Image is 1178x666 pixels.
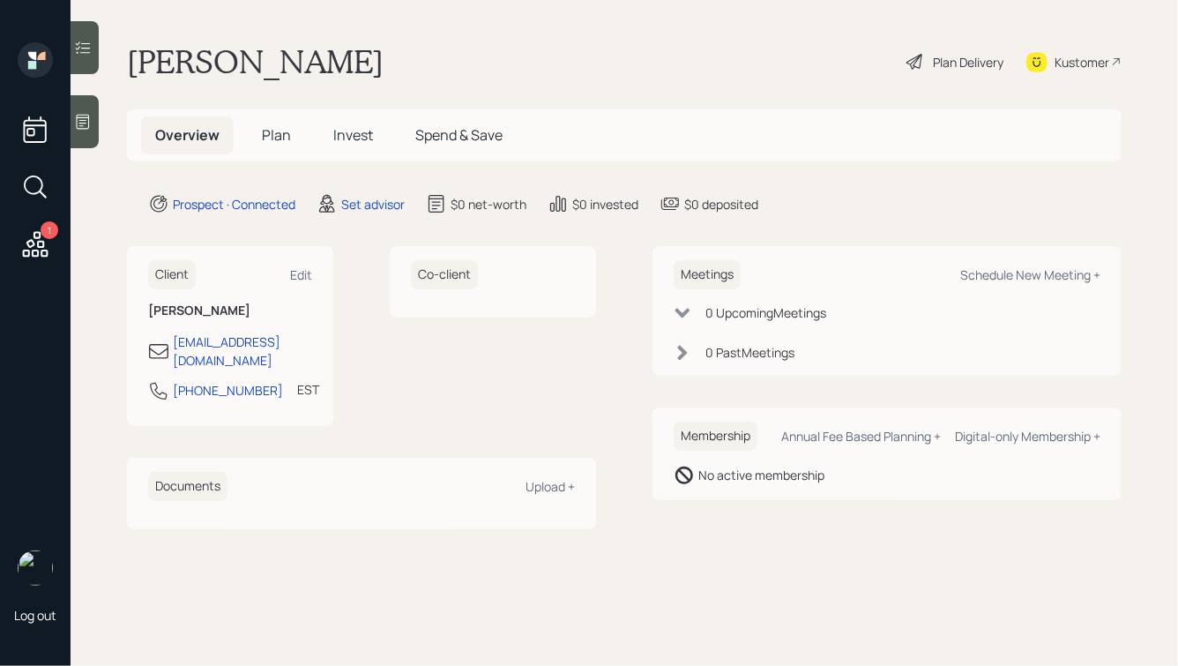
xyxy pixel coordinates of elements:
[173,381,283,400] div: [PHONE_NUMBER]
[127,42,384,81] h1: [PERSON_NAME]
[173,333,312,370] div: [EMAIL_ADDRESS][DOMAIN_NAME]
[155,125,220,145] span: Overview
[14,607,56,624] div: Log out
[674,260,741,289] h6: Meetings
[451,195,526,213] div: $0 net-worth
[1055,53,1109,71] div: Kustomer
[148,472,227,501] h6: Documents
[781,428,941,445] div: Annual Fee Based Planning +
[262,125,291,145] span: Plan
[415,125,503,145] span: Spend & Save
[18,550,53,586] img: hunter_neumayer.jpg
[955,428,1100,445] div: Digital-only Membership +
[705,303,826,322] div: 0 Upcoming Meeting s
[933,53,1003,71] div: Plan Delivery
[41,221,58,239] div: 1
[705,343,794,362] div: 0 Past Meeting s
[684,195,758,213] div: $0 deposited
[297,380,319,399] div: EST
[290,266,312,283] div: Edit
[572,195,638,213] div: $0 invested
[148,260,196,289] h6: Client
[341,195,405,213] div: Set advisor
[148,303,312,318] h6: [PERSON_NAME]
[674,422,757,451] h6: Membership
[960,266,1100,283] div: Schedule New Meeting +
[526,478,575,495] div: Upload +
[698,466,824,484] div: No active membership
[173,195,295,213] div: Prospect · Connected
[333,125,373,145] span: Invest
[411,260,478,289] h6: Co-client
